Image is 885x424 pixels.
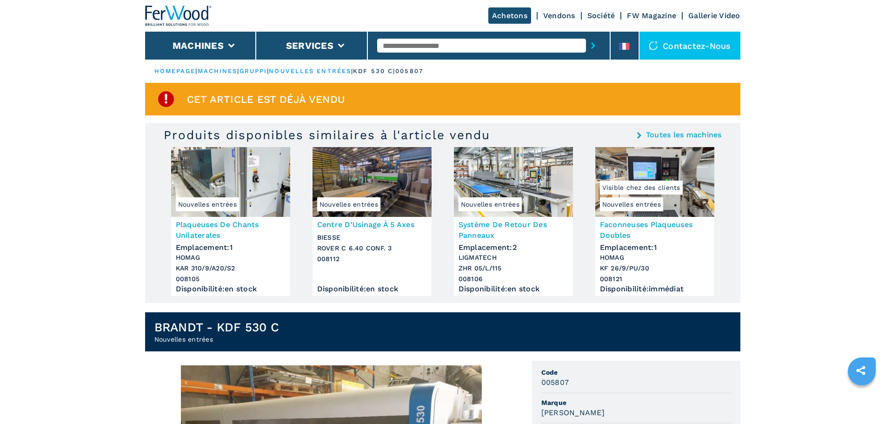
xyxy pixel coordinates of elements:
[154,67,196,74] a: HOMEPAGE
[459,219,568,241] h3: Système De Retour Des Panneaux
[171,147,290,217] img: Plaqueuses De Chants Unilaterales HOMAG KAR 310/9/A20/S2
[187,94,346,105] span: Cet article est déjà vendu
[587,11,615,20] a: Société
[353,67,395,75] p: kdf 530 c |
[454,147,573,296] a: Système De Retour Des Panneaux LIGMATECH ZHR 05/L/115Nouvelles entréesSystème De Retour Des Panne...
[639,32,740,60] div: Contactez-nous
[600,252,710,284] h3: HOMAG KF 26/9/PU/30 008121
[176,241,286,250] div: Emplacement : 1
[176,252,286,284] h3: HOMAG KAR 310/9/A20/S2 008105
[176,287,286,291] div: Disponibilité : en stock
[395,67,423,75] p: 005807
[176,219,286,241] h3: Plaqueuses De Chants Unilaterales
[459,241,568,250] div: Emplacement : 2
[600,241,710,250] div: Emplacement : 1
[459,287,568,291] div: Disponibilité : en stock
[488,7,531,24] a: Achetons
[454,147,573,217] img: Système De Retour Des Panneaux LIGMATECH ZHR 05/L/115
[269,67,351,74] a: nouvelles entrées
[541,368,731,377] span: Code
[237,67,239,74] span: |
[317,219,427,230] h3: Centre D'Usinage À 5 Axes
[541,407,605,418] h3: [PERSON_NAME]
[459,197,522,211] span: Nouvelles entrées
[600,181,683,195] span: Visible chez des clients
[600,219,710,241] h3: Faconneuses Plaqueuses Doubles
[317,232,427,264] h3: BIESSE ROVER C 6.40 CONF. 3 008112
[173,40,224,51] button: Machines
[240,67,267,74] a: gruppi
[627,11,676,20] a: FW Magazine
[198,67,238,74] a: machines
[313,147,432,217] img: Centre D'Usinage À 5 Axes BIESSE ROVER C 6.40 CONF. 3
[543,11,575,20] a: Vendons
[313,147,432,296] a: Centre D'Usinage À 5 Axes BIESSE ROVER C 6.40 CONF. 3Nouvelles entréesCentre D'Usinage À 5 AxesBI...
[164,128,490,142] h3: Produits disponibles similaires à l'article vendu
[459,252,568,284] h3: LIGMATECH ZHR 05/L/115 008106
[351,67,353,74] span: |
[586,35,600,56] button: submit-button
[317,287,427,291] div: Disponibilité : en stock
[688,11,740,20] a: Gallerie Video
[154,335,279,344] h2: Nouvelles entrées
[595,147,714,296] a: Faconneuses Plaqueuses Doubles HOMAG KF 26/9/PU/30Nouvelles entréesVisible chez des clientsFaconn...
[195,67,197,74] span: |
[267,67,269,74] span: |
[286,40,333,51] button: Services
[157,90,175,108] img: SoldProduct
[154,320,279,335] h1: BRANDT - KDF 530 C
[646,131,722,139] a: Toutes les machines
[600,197,663,211] span: Nouvelles entrées
[317,197,380,211] span: Nouvelles entrées
[649,41,658,50] img: Contactez-nous
[541,398,731,407] span: Marque
[171,147,290,296] a: Plaqueuses De Chants Unilaterales HOMAG KAR 310/9/A20/S2Nouvelles entréesPlaqueuses De Chants Uni...
[595,147,714,217] img: Faconneuses Plaqueuses Doubles HOMAG KF 26/9/PU/30
[849,359,872,382] a: sharethis
[145,6,212,26] img: Ferwood
[176,197,239,211] span: Nouvelles entrées
[541,377,569,388] h3: 005807
[845,382,878,417] iframe: Chat
[600,287,710,291] div: Disponibilité : immédiat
